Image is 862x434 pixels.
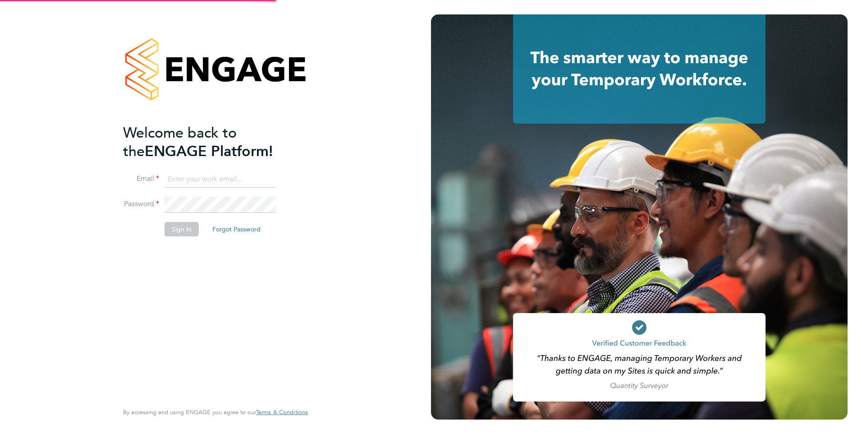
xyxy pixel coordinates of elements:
span: Welcome back to the [123,124,237,160]
label: Password [123,199,159,209]
button: Forgot Password [205,222,268,236]
label: Email [123,174,159,184]
span: Terms & Conditions [256,408,308,416]
button: Sign In [165,222,199,236]
a: Terms & Conditions [256,409,308,416]
h2: ENGAGE Platform! [123,124,299,161]
input: Enter your work email... [165,171,276,188]
span: By accessing and using ENGAGE you agree to our [123,408,308,416]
